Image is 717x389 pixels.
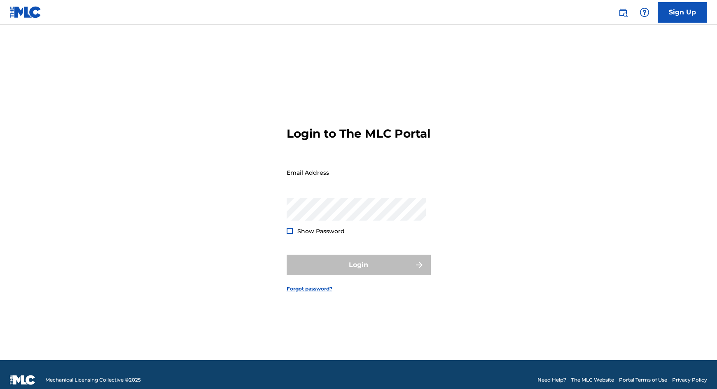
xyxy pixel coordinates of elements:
[618,7,628,17] img: search
[45,376,141,384] span: Mechanical Licensing Collective © 2025
[10,6,42,18] img: MLC Logo
[619,376,667,384] a: Portal Terms of Use
[297,227,345,235] span: Show Password
[10,375,35,385] img: logo
[615,4,631,21] a: Public Search
[537,376,566,384] a: Need Help?
[636,4,653,21] div: Help
[658,2,707,23] a: Sign Up
[571,376,614,384] a: The MLC Website
[640,7,649,17] img: help
[287,127,430,141] h3: Login to The MLC Portal
[287,285,332,293] a: Forgot password?
[672,376,707,384] a: Privacy Policy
